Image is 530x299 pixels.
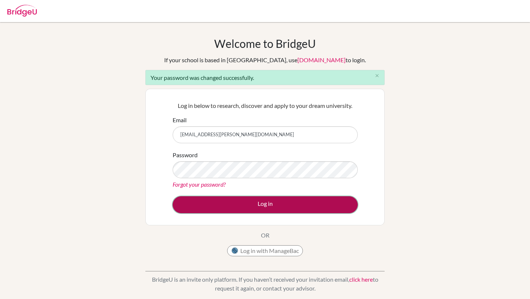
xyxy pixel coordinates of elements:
p: Log in below to research, discover and apply to your dream university. [173,101,358,110]
div: Your password was changed successfully. [145,70,385,85]
div: If your school is based in [GEOGRAPHIC_DATA], use to login. [164,56,366,64]
p: BridgeU is an invite only platform. If you haven’t received your invitation email, to request it ... [145,275,385,293]
i: close [374,73,380,78]
a: [DOMAIN_NAME] [297,56,346,63]
button: Log in with ManageBac [227,245,303,256]
h1: Welcome to BridgeU [214,37,316,50]
img: Bridge-U [7,5,37,17]
a: Forgot your password? [173,181,226,188]
label: Password [173,151,198,159]
button: Close [370,70,384,81]
button: Log in [173,196,358,213]
p: OR [261,231,269,240]
label: Email [173,116,187,124]
a: click here [349,276,373,283]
